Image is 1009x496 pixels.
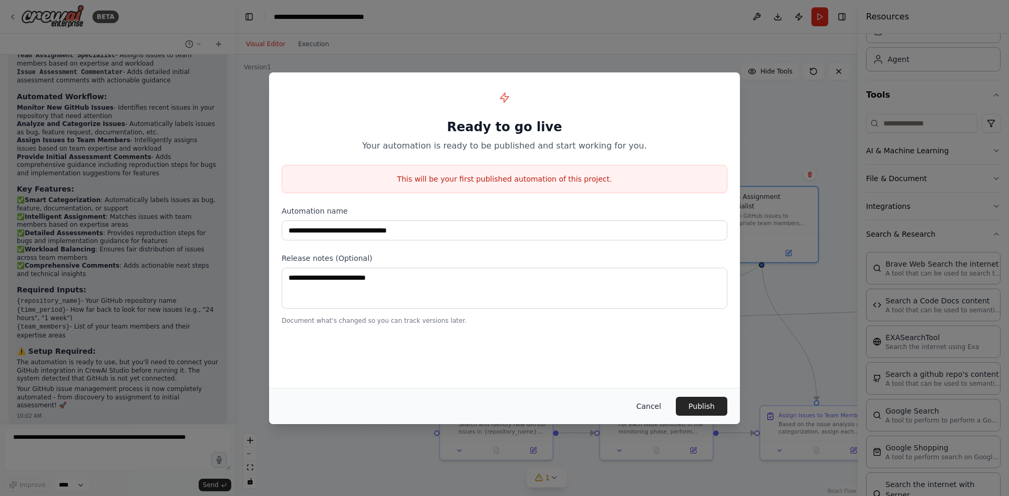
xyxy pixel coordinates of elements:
label: Automation name [282,206,727,216]
label: Release notes (Optional) [282,253,727,263]
p: Document what's changed so you can track versions later. [282,316,727,325]
p: Your automation is ready to be published and start working for you. [282,140,727,152]
p: This will be your first published automation of this project. [282,174,727,184]
button: Cancel [628,397,670,416]
button: Publish [676,397,727,416]
h1: Ready to go live [282,119,727,135]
